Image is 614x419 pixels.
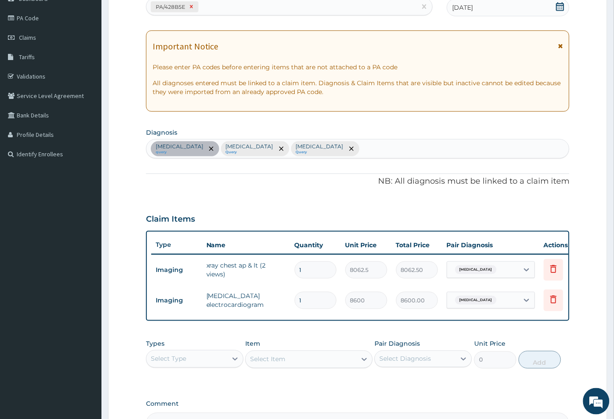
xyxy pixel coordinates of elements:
div: Select Diagnosis [379,355,431,363]
p: NB: All diagnosis must be linked to a claim item [146,176,570,187]
span: [DATE] [453,3,473,12]
p: All diagnoses entered must be linked to a claim item. Diagnosis & Claim Items that are visible bu... [153,79,563,96]
span: [MEDICAL_DATA] [455,296,497,305]
textarea: Type your message and hit 'Enter' [4,241,168,272]
td: Imaging [151,262,202,278]
div: Chat with us now [46,49,148,61]
label: Types [146,340,165,348]
span: [MEDICAL_DATA] [455,265,497,274]
td: Imaging [151,292,202,309]
small: Query [226,150,273,155]
th: Pair Diagnosis [442,236,539,254]
p: Please enter PA codes before entering items that are not attached to a PA code [153,63,563,72]
small: Query [296,150,344,155]
span: Tariffs [19,53,35,61]
span: remove selection option [277,145,285,153]
small: query [156,150,203,155]
label: Unit Price [474,340,506,348]
label: Comment [146,400,570,408]
p: [MEDICAL_DATA] [156,143,203,150]
td: [MEDICAL_DATA] electrocardiogram [202,287,290,313]
th: Unit Price [341,236,392,254]
th: Quantity [290,236,341,254]
th: Actions [539,236,584,254]
img: d_794563401_company_1708531726252_794563401 [16,44,36,66]
span: remove selection option [207,145,215,153]
th: Total Price [392,236,442,254]
th: Type [151,237,202,253]
div: Minimize live chat window [145,4,166,26]
span: remove selection option [348,145,356,153]
div: PA/428B5E [153,2,187,12]
button: Add [519,351,561,369]
label: Pair Diagnosis [374,340,420,348]
label: Item [245,340,260,348]
span: Claims [19,34,36,42]
th: Name [202,236,290,254]
span: We're online! [51,111,122,200]
label: Diagnosis [146,128,177,137]
p: [MEDICAL_DATA] [296,143,344,150]
div: Select Type [151,355,186,363]
h3: Claim Items [146,215,195,224]
h1: Important Notice [153,42,219,51]
td: xray chest ap & lt (2 views) [202,257,290,283]
p: [MEDICAL_DATA] [226,143,273,150]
